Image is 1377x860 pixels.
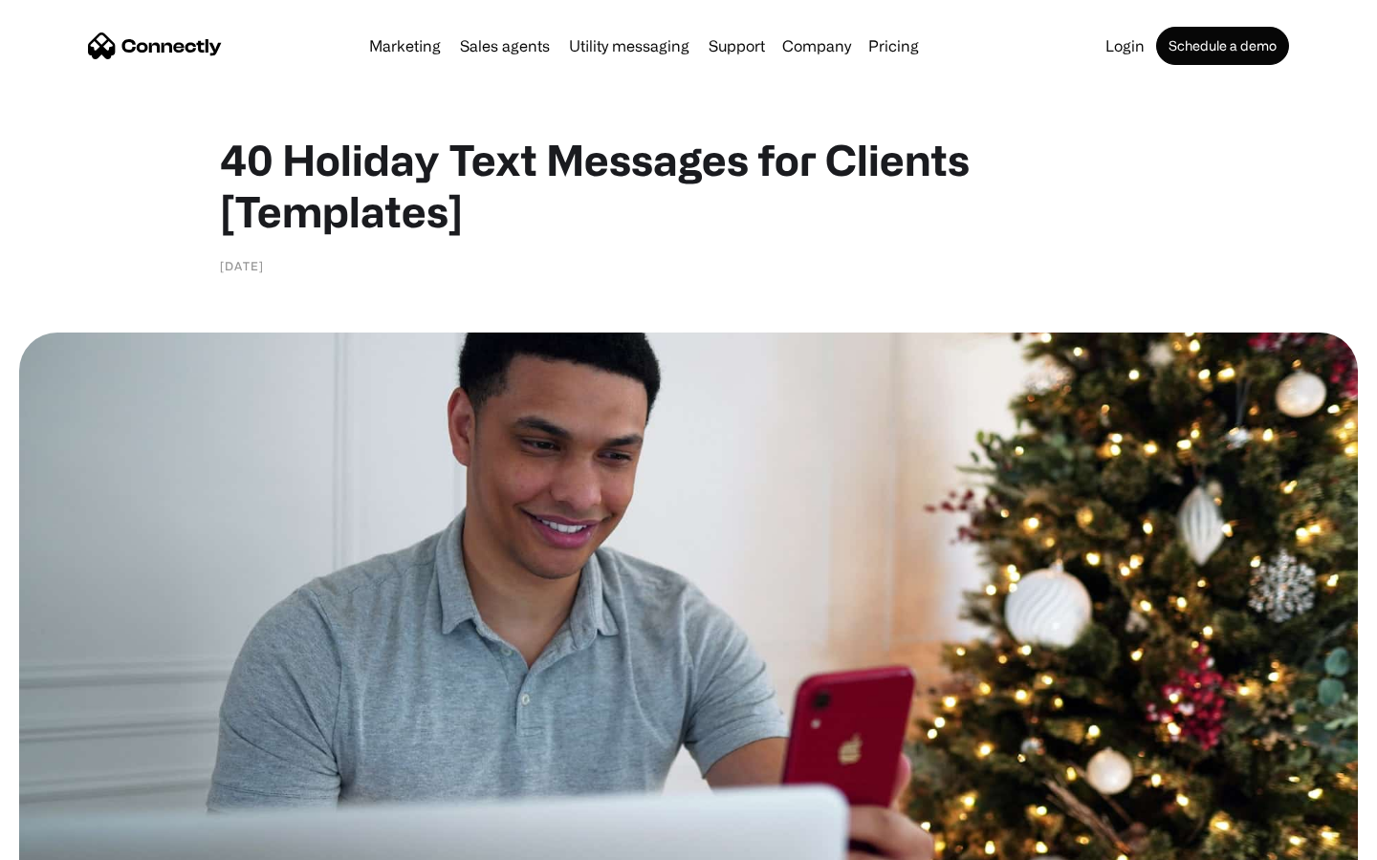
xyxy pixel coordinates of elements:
a: Utility messaging [561,38,697,54]
a: Schedule a demo [1156,27,1289,65]
div: [DATE] [220,256,264,275]
aside: Language selected: English [19,827,115,853]
a: Marketing [361,38,448,54]
a: Sales agents [452,38,557,54]
a: Pricing [861,38,927,54]
h1: 40 Holiday Text Messages for Clients [Templates] [220,134,1157,237]
a: Login [1098,38,1152,54]
ul: Language list [38,827,115,853]
a: Support [701,38,773,54]
div: Company [782,32,851,59]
